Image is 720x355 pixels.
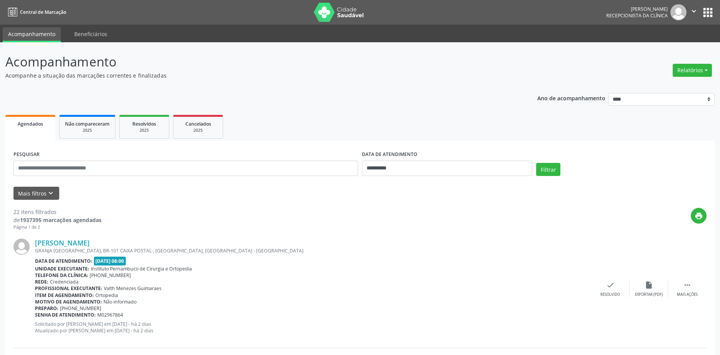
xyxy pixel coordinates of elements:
[635,292,663,297] div: Exportar (PDF)
[35,279,48,285] b: Rede:
[90,272,131,279] span: [PHONE_NUMBER]
[13,187,59,200] button: Mais filtroskeyboard_arrow_down
[677,292,698,297] div: Mais ações
[91,265,192,272] span: Instituto Pernambuco de Cirurgia e Ortopedia
[13,224,102,231] div: Página 1 de 2
[606,6,668,12] div: [PERSON_NAME]
[3,27,61,42] a: Acompanhamento
[600,292,620,297] div: Resolvido
[35,265,89,272] b: Unidade executante:
[5,6,66,18] a: Central de Marcação
[5,71,502,80] p: Acompanhe a situação das marcações correntes e finalizadas
[35,239,90,247] a: [PERSON_NAME]
[65,128,110,133] div: 2025
[125,128,163,133] div: 2025
[104,285,162,292] span: Valth Menezes Guimaraes
[670,4,687,20] img: img
[35,312,96,318] b: Senha de atendimento:
[185,121,211,127] span: Cancelados
[687,4,701,20] button: 
[35,305,58,312] b: Preparo:
[35,321,591,334] p: Solicitado por [PERSON_NAME] em [DATE] - há 2 dias Atualizado por [PERSON_NAME] em [DATE] - há 2 ...
[132,121,156,127] span: Resolvidos
[645,281,653,289] i: insert_drive_file
[537,93,605,103] p: Ano de acompanhamento
[5,52,502,71] p: Acompanhamento
[69,27,113,41] a: Beneficiários
[606,281,615,289] i: check
[691,208,707,224] button: print
[65,121,110,127] span: Não compareceram
[95,292,118,299] span: Ortopedia
[50,279,78,285] span: Credenciada
[683,281,692,289] i: 
[35,292,94,299] b: Item de agendamento:
[13,239,30,255] img: img
[35,285,102,292] b: Profissional executante:
[362,149,417,161] label: DATA DE ATENDIMENTO
[13,149,40,161] label: PESQUISAR
[47,189,55,197] i: keyboard_arrow_down
[606,12,668,19] span: Recepcionista da clínica
[701,6,715,19] button: apps
[20,216,102,224] strong: 1937395 marcações agendadas
[94,257,126,265] span: [DATE] 08:00
[35,258,92,264] b: Data de atendimento:
[103,299,137,305] span: Não informado
[695,212,703,220] i: print
[97,312,123,318] span: M02967864
[35,299,102,305] b: Motivo de agendamento:
[179,128,217,133] div: 2025
[13,208,102,216] div: 22 itens filtrados
[35,247,591,254] div: GRANJA [GEOGRAPHIC_DATA], BR-101 CAIXA POSTAL-, [GEOGRAPHIC_DATA], [GEOGRAPHIC_DATA] - [GEOGRAPHI...
[673,64,712,77] button: Relatórios
[536,163,560,176] button: Filtrar
[13,216,102,224] div: de
[35,272,88,279] b: Telefone da clínica:
[690,7,698,15] i: 
[18,121,43,127] span: Agendados
[20,9,66,15] span: Central de Marcação
[60,305,101,312] span: [PHONE_NUMBER]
